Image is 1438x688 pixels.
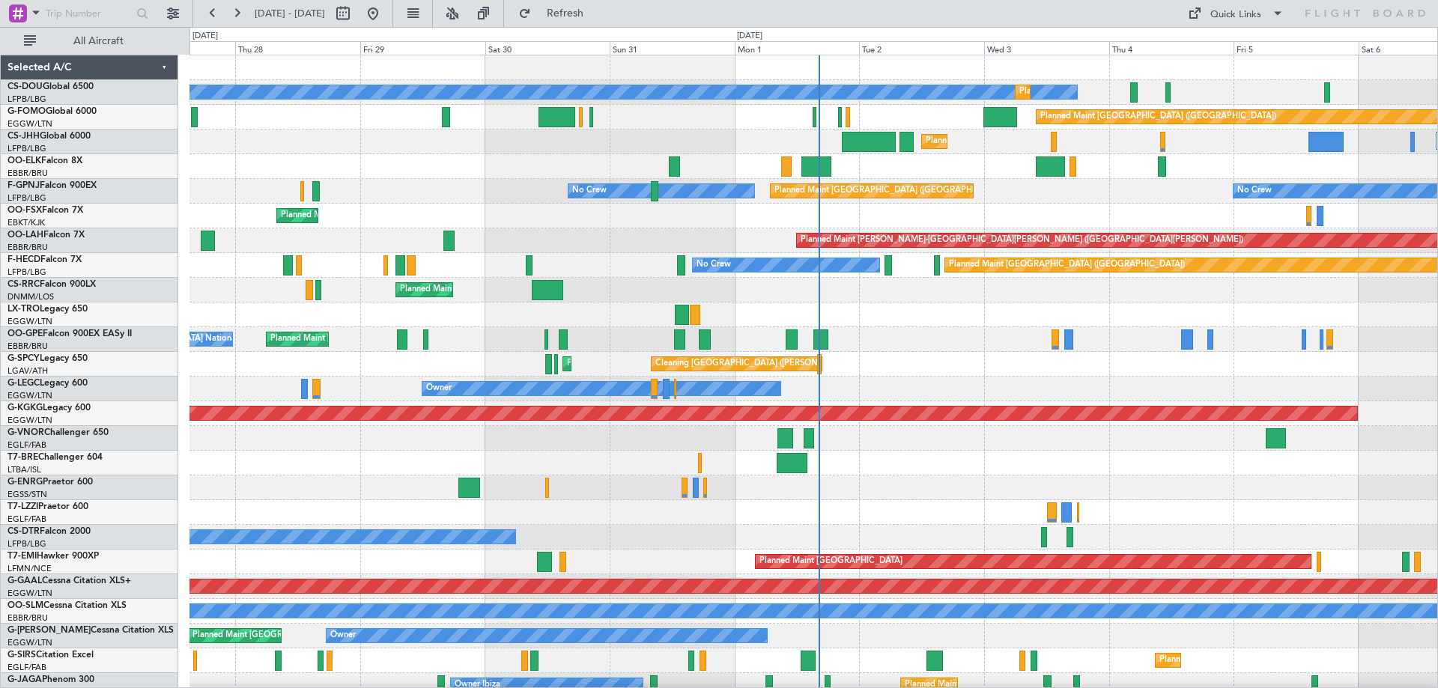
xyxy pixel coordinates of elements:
span: F-GPNJ [7,181,40,190]
span: G-[PERSON_NAME] [7,626,91,635]
a: LFPB/LBG [7,192,46,204]
a: LFPB/LBG [7,538,46,550]
a: EBBR/BRU [7,612,48,624]
a: OO-FSXFalcon 7X [7,206,83,215]
span: CS-DTR [7,527,40,536]
a: EBBR/BRU [7,341,48,352]
a: EBKT/KJK [7,217,45,228]
a: EGGW/LTN [7,415,52,426]
div: Owner [330,624,356,647]
a: EGLF/FAB [7,514,46,525]
div: Planned Maint [GEOGRAPHIC_DATA] ([GEOGRAPHIC_DATA]) [926,130,1162,153]
div: Planned Maint [GEOGRAPHIC_DATA] ([GEOGRAPHIC_DATA]) [1019,81,1255,103]
a: EGGW/LTN [7,637,52,648]
a: EGGW/LTN [7,588,52,599]
a: CS-RRCFalcon 900LX [7,280,96,289]
div: [DATE] [192,30,218,43]
span: G-KGKG [7,404,43,413]
div: Planned Maint Kortrijk-[GEOGRAPHIC_DATA] [281,204,455,227]
div: [DATE] [737,30,762,43]
div: Planned Maint [GEOGRAPHIC_DATA] ([GEOGRAPHIC_DATA]) [949,254,1185,276]
a: T7-LZZIPraetor 600 [7,502,88,511]
span: T7-LZZI [7,502,38,511]
a: CS-DOUGlobal 6500 [7,82,94,91]
a: G-JAGAPhenom 300 [7,675,94,684]
div: Wed 3 [984,41,1109,55]
a: LFPB/LBG [7,267,46,278]
a: LFPB/LBG [7,94,46,105]
div: Cleaning [GEOGRAPHIC_DATA] ([PERSON_NAME] Intl) [655,353,867,375]
div: Owner [426,377,452,400]
span: OO-GPE [7,329,43,338]
a: EGGW/LTN [7,390,52,401]
a: G-VNORChallenger 650 [7,428,109,437]
a: F-HECDFalcon 7X [7,255,82,264]
div: Thu 28 [235,41,360,55]
div: Planned Maint [GEOGRAPHIC_DATA] ([GEOGRAPHIC_DATA]) [400,278,636,301]
span: G-SIRS [7,651,36,660]
div: Thu 4 [1109,41,1234,55]
span: G-ENRG [7,478,43,487]
div: Sat 30 [485,41,610,55]
a: OO-GPEFalcon 900EX EASy II [7,329,132,338]
a: EGLF/FAB [7,662,46,673]
a: EBBR/BRU [7,242,48,253]
span: OO-FSX [7,206,42,215]
button: All Aircraft [16,29,163,53]
input: Trip Number [46,2,132,25]
a: G-LEGCLegacy 600 [7,379,88,388]
span: Refresh [534,8,597,19]
div: Planned Maint Athens ([PERSON_NAME] Intl) [567,353,739,375]
a: EGLF/FAB [7,439,46,451]
div: Tue 2 [859,41,984,55]
div: Mon 1 [735,41,860,55]
a: G-ENRGPraetor 600 [7,478,93,487]
a: LGAV/ATH [7,365,48,377]
a: G-GAALCessna Citation XLS+ [7,576,131,585]
a: T7-EMIHawker 900XP [7,552,99,561]
a: EGGW/LTN [7,118,52,130]
div: Quick Links [1210,7,1261,22]
a: CS-JHHGlobal 6000 [7,132,91,141]
span: CS-JHH [7,132,40,141]
div: Planned Maint [GEOGRAPHIC_DATA] ([GEOGRAPHIC_DATA] National) [270,328,541,350]
div: Fri 5 [1234,41,1359,55]
span: G-FOMO [7,107,46,116]
a: OO-ELKFalcon 8X [7,156,82,165]
span: G-JAGA [7,675,42,684]
div: Planned Maint [PERSON_NAME]-[GEOGRAPHIC_DATA][PERSON_NAME] ([GEOGRAPHIC_DATA][PERSON_NAME]) [801,229,1243,252]
a: G-KGKGLegacy 600 [7,404,91,413]
span: T7-BRE [7,453,38,462]
div: Planned Maint [GEOGRAPHIC_DATA] ([GEOGRAPHIC_DATA]) [1159,649,1395,672]
a: LX-TROLegacy 650 [7,305,88,314]
a: DNMM/LOS [7,291,54,302]
button: Refresh [512,1,601,25]
span: CS-RRC [7,280,40,289]
a: EBBR/BRU [7,168,48,179]
a: CS-DTRFalcon 2000 [7,527,91,536]
span: All Aircraft [39,36,158,46]
a: EGGW/LTN [7,316,52,327]
span: G-SPCY [7,354,40,363]
a: G-FOMOGlobal 6000 [7,107,97,116]
div: Fri 29 [360,41,485,55]
span: OO-LAH [7,231,43,240]
span: OO-SLM [7,601,43,610]
div: No Crew [1237,180,1272,202]
button: Quick Links [1180,1,1291,25]
div: Planned Maint [GEOGRAPHIC_DATA] ([GEOGRAPHIC_DATA]) [1040,106,1276,128]
span: G-LEGC [7,379,40,388]
span: G-GAAL [7,576,42,585]
span: OO-ELK [7,156,41,165]
a: OO-LAHFalcon 7X [7,231,85,240]
span: T7-EMI [7,552,37,561]
span: [DATE] - [DATE] [255,7,325,20]
span: LX-TRO [7,305,40,314]
span: F-HECD [7,255,40,264]
div: No Crew [572,180,607,202]
a: LFPB/LBG [7,143,46,154]
a: LTBA/ISL [7,464,41,475]
div: Planned Maint [GEOGRAPHIC_DATA] ([GEOGRAPHIC_DATA]) [774,180,1010,202]
a: F-GPNJFalcon 900EX [7,181,97,190]
a: G-SIRSCitation Excel [7,651,94,660]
